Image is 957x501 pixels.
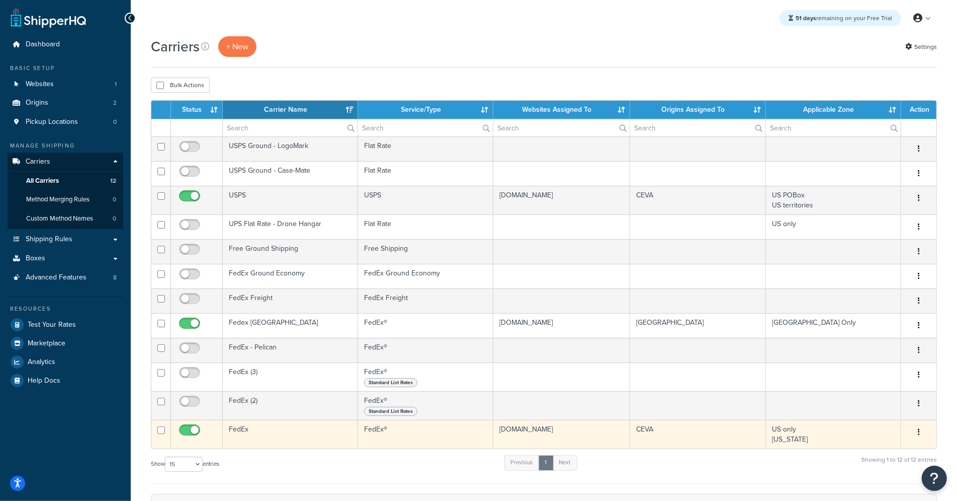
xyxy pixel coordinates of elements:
[26,158,50,166] span: Carriers
[8,113,123,131] li: Pickup Locations
[630,313,765,338] td: [GEOGRAPHIC_DATA]
[8,64,123,73] div: Basic Setup
[493,119,630,136] input: Search
[223,313,358,338] td: Fedex [GEOGRAPHIC_DATA]
[779,10,901,26] div: remaining on your Free Trial
[8,153,123,171] a: Carriers
[151,37,200,56] h1: Carriers
[11,8,86,28] a: ShipperHQ Home
[922,466,947,491] button: Open Resource Center
[358,161,493,186] td: Flat Rate
[8,190,123,209] a: Method Merging Rules 0
[115,80,117,89] span: 1
[28,377,60,385] span: Help Docs
[113,195,116,204] span: 0
[8,75,123,94] a: Websites 1
[364,378,417,387] span: Standard List Rates
[358,338,493,363] td: FedEx®
[358,363,493,391] td: FedEx®
[26,118,78,126] span: Pickup Locations
[8,268,123,287] a: Advanced Features 8
[26,254,45,263] span: Boxes
[358,289,493,313] td: FedEx Freight
[26,99,48,107] span: Origins
[223,136,358,161] td: USPS Ground - LogoMark
[223,391,358,420] td: FedEx (2)
[358,101,493,119] th: Service/Type: activate to sort column ascending
[358,214,493,239] td: Flat Rate
[151,78,210,93] button: Bulk Actions
[26,195,90,204] span: Method Merging Rules
[26,80,54,89] span: Websites
[553,455,577,470] a: Next
[766,101,901,119] th: Applicable Zone: activate to sort column ascending
[8,35,123,54] a: Dashboard
[223,420,358,449] td: FedEx
[113,99,117,107] span: 2
[358,264,493,289] td: FedEx Ground Economy
[630,420,765,449] td: CEVA
[8,249,123,268] a: Boxes
[8,141,123,150] div: Manage Shipping
[8,190,123,209] li: Method Merging Rules
[28,339,65,348] span: Marketplace
[223,161,358,186] td: USPS Ground - Case-Mate
[223,363,358,391] td: FedEx (3)
[504,455,540,470] a: Previous
[493,420,630,449] td: [DOMAIN_NAME]
[493,186,630,214] td: [DOMAIN_NAME]
[26,214,93,223] span: Custom Method Names
[8,353,123,371] a: Analytics
[8,316,123,334] a: Test Your Rates
[493,101,630,119] th: Websites Assigned To: activate to sort column ascending
[358,186,493,214] td: USPS
[358,136,493,161] td: Flat Rate
[8,372,123,390] a: Help Docs
[766,313,901,338] td: [GEOGRAPHIC_DATA] Only
[28,358,55,367] span: Analytics
[766,420,901,449] td: US only [US_STATE]
[165,457,203,472] select: Showentries
[28,321,76,329] span: Test Your Rates
[26,235,72,244] span: Shipping Rules
[8,305,123,313] div: Resources
[766,119,901,136] input: Search
[151,457,219,472] label: Show entries
[8,153,123,229] li: Carriers
[223,119,358,136] input: Search
[358,391,493,420] td: FedEx®
[26,177,59,185] span: All Carriers
[358,119,493,136] input: Search
[8,94,123,112] li: Origins
[766,214,901,239] td: US only
[26,40,60,49] span: Dashboard
[223,214,358,239] td: UPS Flat Rate - Drone Hangar
[493,313,630,338] td: [DOMAIN_NAME]
[110,177,116,185] span: 12
[223,289,358,313] td: FedEx Freight
[8,334,123,352] li: Marketplace
[8,230,123,249] li: Shipping Rules
[539,455,554,470] a: 1
[358,420,493,449] td: FedEx®
[223,239,358,264] td: Free Ground Shipping
[223,338,358,363] td: FedEx - Pelican
[223,186,358,214] td: USPS
[358,239,493,264] td: Free Shipping
[113,273,117,282] span: 8
[218,36,256,57] button: + New
[861,454,937,476] div: Showing 1 to 12 of 12 entries
[8,75,123,94] li: Websites
[364,407,417,416] span: Standard List Rates
[223,101,358,119] th: Carrier Name: activate to sort column ascending
[8,209,123,228] li: Custom Method Names
[630,101,765,119] th: Origins Assigned To: activate to sort column ascending
[8,268,123,287] li: Advanced Features
[8,172,123,190] li: All Carriers
[8,113,123,131] a: Pickup Locations 0
[766,186,901,214] td: US POBox US territories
